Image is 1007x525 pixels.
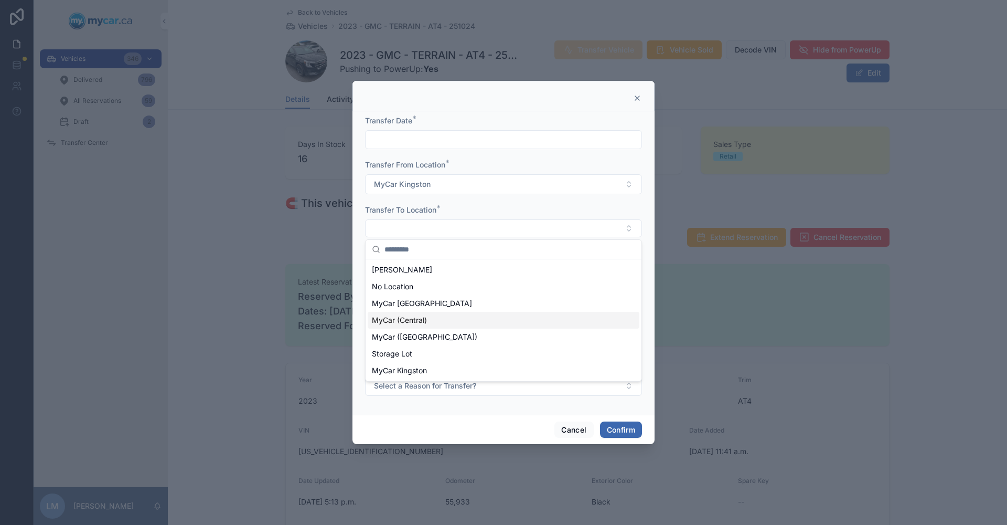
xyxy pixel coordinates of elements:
[365,376,642,396] button: Select Button
[372,349,412,359] span: Storage Lot
[365,116,412,125] span: Transfer Date
[372,281,413,292] span: No Location
[372,365,427,376] span: MyCar Kingston
[372,315,427,325] span: MyCar (Central)
[365,205,436,214] span: Transfer To Location
[365,174,642,194] button: Select Button
[372,332,477,342] span: MyCar ([GEOGRAPHIC_DATA])
[365,219,642,237] button: Select Button
[372,298,472,309] span: MyCar [GEOGRAPHIC_DATA]
[600,422,642,438] button: Confirm
[365,160,445,169] span: Transfer From Location
[372,265,432,275] span: [PERSON_NAME]
[554,422,593,438] button: Cancel
[374,179,431,190] span: MyCar Kingston
[374,381,476,391] span: Select a Reason for Transfer?
[366,259,641,381] div: Suggestions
